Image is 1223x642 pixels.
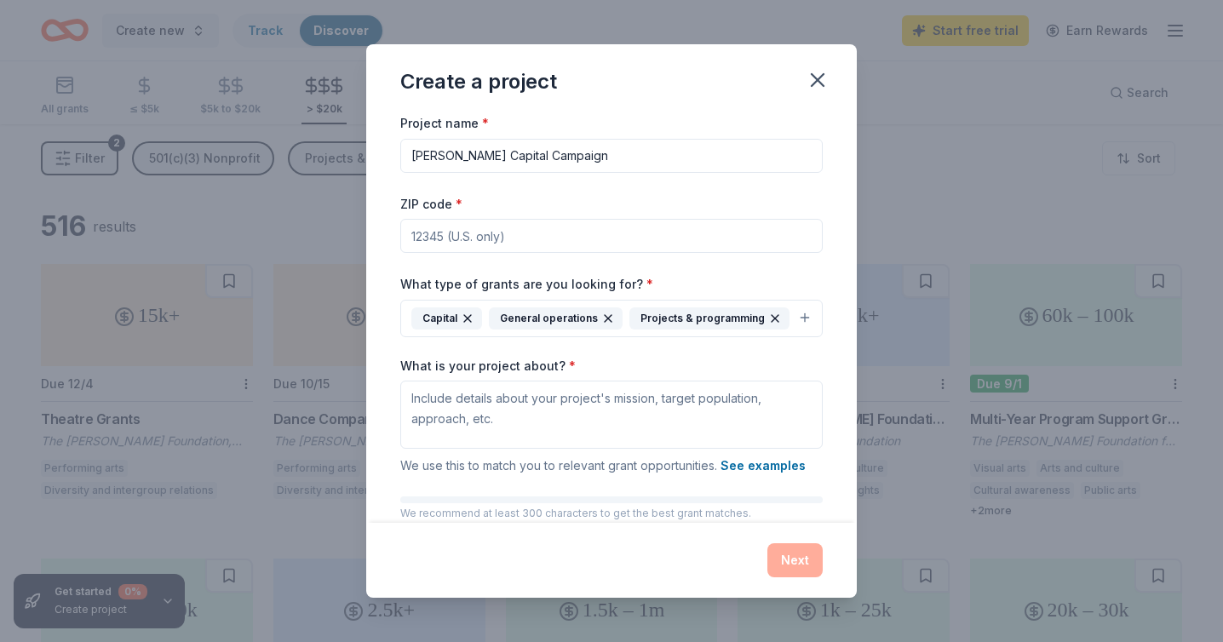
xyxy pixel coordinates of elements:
[489,307,623,330] div: General operations
[400,68,557,95] div: Create a project
[400,507,823,520] p: We recommend at least 300 characters to get the best grant matches.
[400,115,489,132] label: Project name
[400,458,806,473] span: We use this to match you to relevant grant opportunities.
[400,219,823,253] input: 12345 (U.S. only)
[400,358,576,375] label: What is your project about?
[400,300,823,337] button: CapitalGeneral operationsProjects & programming
[400,196,462,213] label: ZIP code
[400,276,653,293] label: What type of grants are you looking for?
[400,139,823,173] input: After school program
[721,456,806,476] button: See examples
[411,307,482,330] div: Capital
[629,307,789,330] div: Projects & programming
